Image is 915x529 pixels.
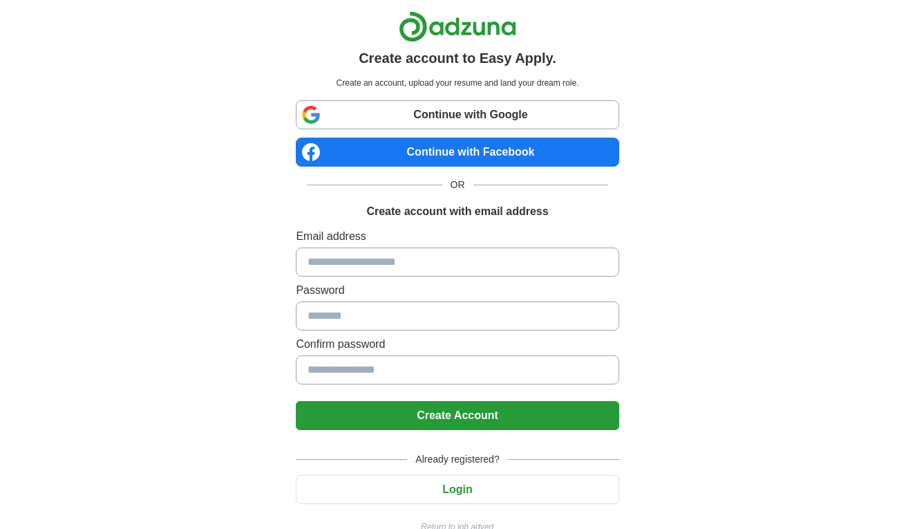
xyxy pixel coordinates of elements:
label: Email address [296,228,619,245]
button: Create Account [296,401,619,430]
span: OR [442,178,473,192]
img: Adzuna logo [399,11,516,42]
a: Login [296,483,619,495]
span: Already registered? [407,452,507,467]
button: Login [296,475,619,504]
label: Password [296,282,619,299]
h1: Create account to Easy Apply. [359,48,556,68]
label: Confirm password [296,336,619,353]
h1: Create account with email address [366,203,548,220]
a: Continue with Google [296,100,619,129]
a: Continue with Facebook [296,138,619,167]
p: Create an account, upload your resume and land your dream role. [299,77,616,89]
